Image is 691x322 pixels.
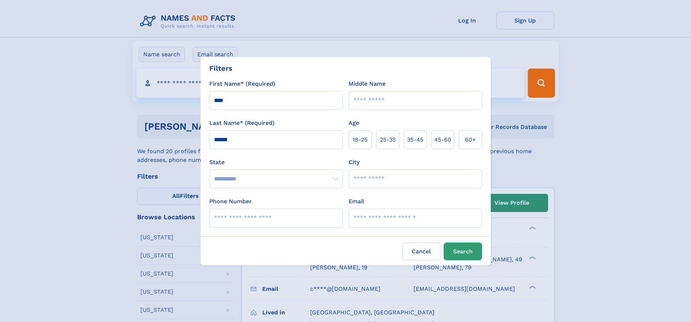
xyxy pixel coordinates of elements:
[209,158,343,167] label: State
[353,135,367,144] span: 18‑25
[349,197,364,206] label: Email
[349,80,386,88] label: Middle Name
[349,158,359,167] label: City
[349,119,359,127] label: Age
[444,242,482,260] button: Search
[209,197,252,206] label: Phone Number
[434,135,451,144] span: 45‑60
[209,80,275,88] label: First Name* (Required)
[402,242,441,260] label: Cancel
[380,135,396,144] span: 25‑35
[209,63,233,74] div: Filters
[209,119,275,127] label: Last Name* (Required)
[465,135,476,144] span: 60+
[407,135,423,144] span: 35‑45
